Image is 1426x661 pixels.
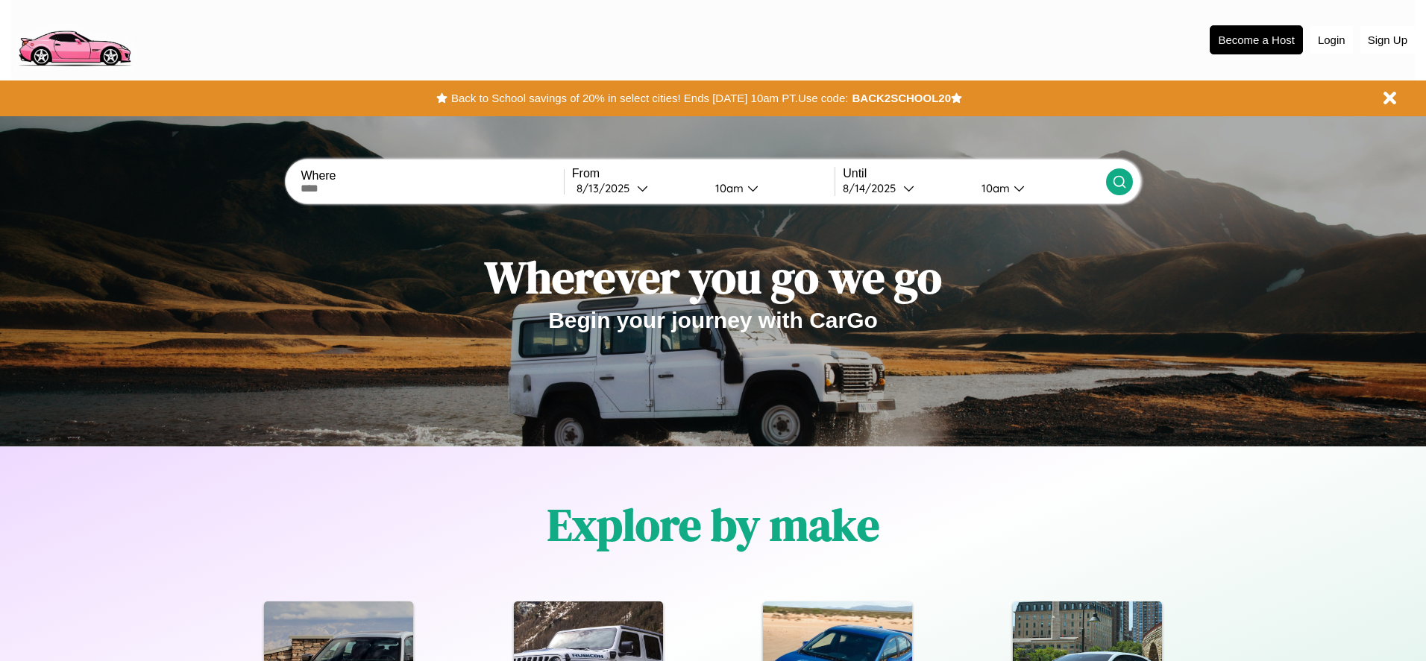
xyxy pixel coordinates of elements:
img: logo [11,7,137,70]
label: Until [843,167,1105,180]
button: 8/13/2025 [572,180,703,196]
button: Become a Host [1210,25,1303,54]
button: 10am [970,180,1105,196]
button: Back to School savings of 20% in select cities! Ends [DATE] 10am PT.Use code: [447,88,852,109]
div: 10am [708,181,747,195]
div: 10am [974,181,1014,195]
button: Sign Up [1360,26,1415,54]
label: Where [301,169,563,183]
button: 10am [703,180,835,196]
div: 8 / 13 / 2025 [577,181,637,195]
label: From [572,167,835,180]
h1: Explore by make [547,494,879,555]
b: BACK2SCHOOL20 [852,92,951,104]
div: 8 / 14 / 2025 [843,181,903,195]
button: Login [1310,26,1353,54]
